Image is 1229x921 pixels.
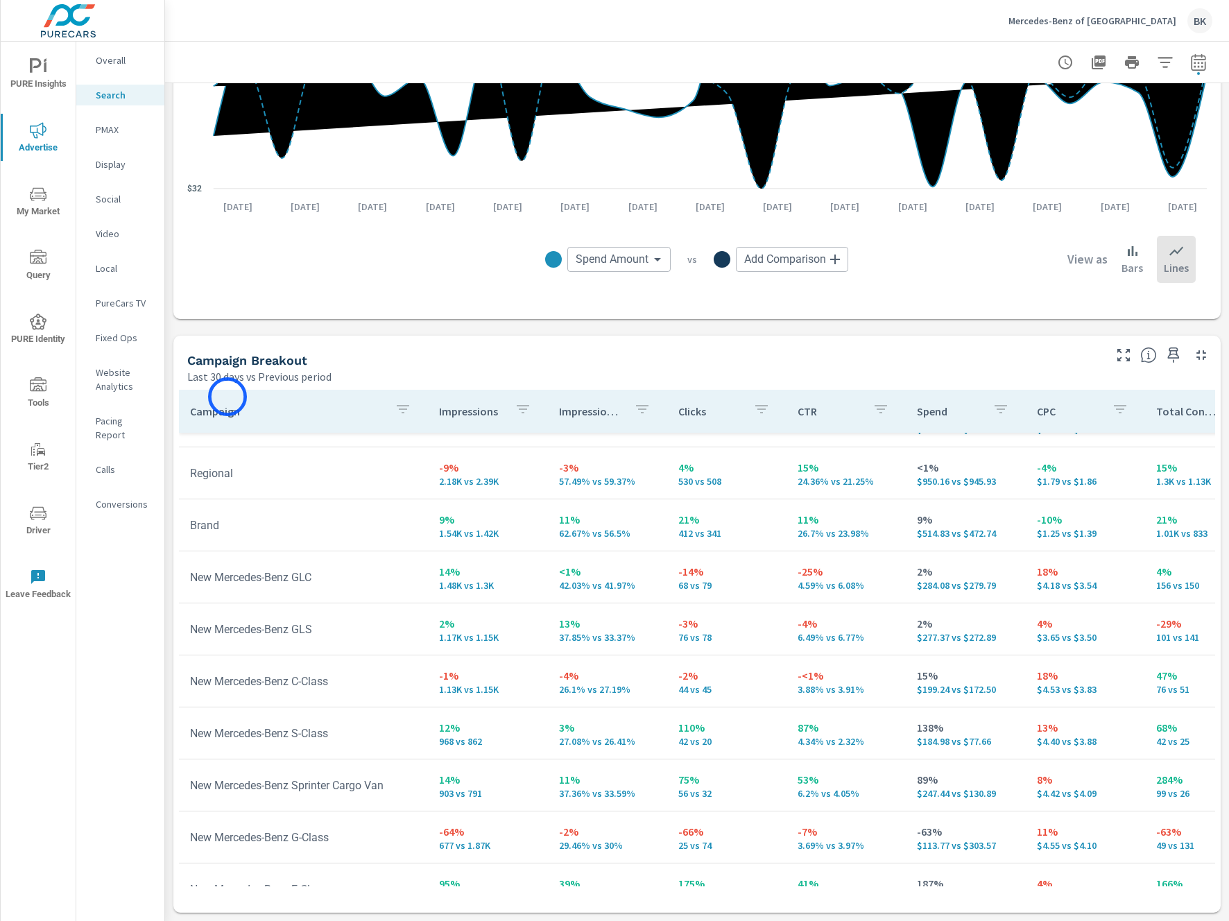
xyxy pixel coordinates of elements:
[917,875,1014,892] p: 187%
[1190,344,1212,366] button: Minimize Widget
[187,184,202,193] text: $32
[678,580,775,591] p: 68 vs 79
[678,771,775,788] p: 75%
[917,771,1014,788] p: 89%
[76,293,164,313] div: PureCars TV
[439,771,536,788] p: 14%
[559,459,656,476] p: -3%
[798,632,895,643] p: 6.49% vs 6.77%
[439,719,536,736] p: 12%
[917,424,1014,435] p: $455.47 vs $450.71
[1037,615,1134,632] p: 4%
[281,200,329,214] p: [DATE]
[678,736,775,747] p: 42 vs 20
[1037,875,1134,892] p: 4%
[671,253,714,266] p: vs
[551,200,599,214] p: [DATE]
[1085,49,1112,76] button: "Export Report to PDF"
[753,200,802,214] p: [DATE]
[76,154,164,175] div: Display
[76,189,164,209] div: Social
[76,362,164,397] div: Website Analytics
[678,404,742,418] p: Clicks
[798,840,895,851] p: 3.69% vs 3.97%
[1037,667,1134,684] p: 18%
[798,684,895,695] p: 3.88% vs 3.91%
[1037,459,1134,476] p: -4%
[439,632,536,643] p: 1,171 vs 1,152
[5,377,71,411] span: Tools
[798,563,895,580] p: -25%
[1151,49,1179,76] button: Apply Filters
[744,252,826,266] span: Add Comparison
[559,424,656,435] p: 38.78% vs 38.26%
[1037,823,1134,840] p: 11%
[96,261,153,275] p: Local
[5,250,71,284] span: Query
[678,563,775,580] p: -14%
[439,404,503,418] p: Impressions
[187,368,332,385] p: Last 30 days vs Previous period
[678,476,775,487] p: 530 vs 508
[439,580,536,591] p: 1,481 vs 1,299
[736,247,848,272] div: Add Comparison
[798,823,895,840] p: -7%
[1,42,76,616] div: nav menu
[678,528,775,539] p: 412 vs 341
[678,823,775,840] p: -66%
[798,788,895,799] p: 6.2% vs 4.05%
[798,771,895,788] p: 53%
[483,200,532,214] p: [DATE]
[96,227,153,241] p: Video
[96,53,153,67] p: Overall
[1112,344,1135,366] button: Make Fullscreen
[179,560,428,595] td: New Mercedes-Benz GLC
[5,569,71,603] span: Leave Feedback
[917,684,1014,695] p: $199.24 vs $172.50
[1164,259,1189,276] p: Lines
[179,820,428,855] td: New Mercedes-Benz G-Class
[559,788,656,799] p: 37.36% vs 33.59%
[917,823,1014,840] p: -63%
[559,580,656,591] p: 42.03% vs 41.97%
[559,476,656,487] p: 57.49% vs 59.37%
[439,476,536,487] p: 2,176 vs 2,391
[1037,684,1134,695] p: $4.53 vs $3.83
[917,736,1014,747] p: $184.98 vs $77.66
[1156,404,1220,418] p: Total Conversions
[5,186,71,220] span: My Market
[1158,200,1207,214] p: [DATE]
[798,424,895,435] p: 4.92% vs 5.43%
[559,615,656,632] p: 13%
[678,875,775,892] p: 175%
[678,840,775,851] p: 25 vs 74
[559,823,656,840] p: -2%
[559,667,656,684] p: -4%
[798,667,895,684] p: -<1%
[678,632,775,643] p: 76 vs 78
[1067,252,1108,266] h6: View as
[439,875,536,892] p: 95%
[559,736,656,747] p: 27.08% vs 26.41%
[917,404,981,418] p: Spend
[917,719,1014,736] p: 138%
[1037,563,1134,580] p: 18%
[798,736,895,747] p: 4.34% vs 2.32%
[559,719,656,736] p: 3%
[5,122,71,156] span: Advertise
[678,615,775,632] p: -3%
[567,247,671,272] div: Spend Amount
[1037,736,1134,747] p: $4.40 vs $3.88
[1037,528,1134,539] p: $1.25 vs $1.39
[1121,259,1143,276] p: Bars
[678,459,775,476] p: 4%
[76,327,164,348] div: Fixed Ops
[96,88,153,102] p: Search
[96,331,153,345] p: Fixed Ops
[678,511,775,528] p: 21%
[76,223,164,244] div: Video
[678,424,775,435] p: 109 vs 124
[559,771,656,788] p: 11%
[179,768,428,803] td: New Mercedes-Benz Sprinter Cargo Van
[559,875,656,892] p: 39%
